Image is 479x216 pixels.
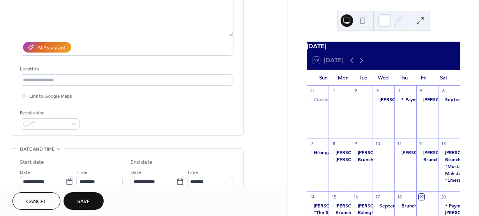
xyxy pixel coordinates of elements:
div: Brunch Bunch Gathering - Hosted by Debra Ann Johnson [351,156,373,163]
div: September Group Luncheon and Members Birthdays # 2 [373,202,394,209]
div: Mon [333,70,354,86]
div: Fri [414,70,434,86]
div: 6 [440,88,446,94]
div: Brunch Bunch Gathering - Hosted by Nel Edwards [438,156,460,163]
div: "Emerald Gourmets" Supper Club [438,177,460,183]
div: [PERSON_NAME]- Happy Birthday! [358,149,435,156]
div: Cary Book Club - September Gathering [351,202,373,209]
div: * Payment Due By Today: Raleigh Downtown Trolley Tour (On September 21st) [394,96,416,103]
div: Mah Jongg Gathering [438,170,460,177]
div: "The Sound of Music" 60th Anniversary Classic Showing [307,209,329,216]
span: Cancel [26,198,47,206]
div: 3 [375,88,381,94]
div: [DATE] [307,42,460,51]
div: * Payment Due By Today: "Group Dance Lesson" (On October 1st) [438,202,460,209]
div: 5 [419,88,424,94]
div: 31 [309,88,315,94]
div: [PERSON_NAME]- Happy Birthday! [336,149,413,156]
span: Date [131,169,141,177]
div: 2 [353,88,359,94]
div: [PERSON_NAME] Book Club - September Gathering [358,202,474,209]
span: Time [76,169,87,177]
div: Start date [20,158,44,167]
div: 10 [375,141,381,147]
div: Brunch Bunch Gathering - Hosted by Claudia Fenoglio [416,156,438,163]
div: 19 [419,194,424,200]
div: Sat [433,70,454,86]
div: Suzanne Stephens- Happy Birthday! [329,149,350,156]
div: Location [20,65,232,73]
div: 17 [375,194,381,200]
div: [PERSON_NAME]- Happy Birthday! [380,96,457,103]
div: [PERSON_NAME] Gathering [336,156,398,163]
div: 13 [440,141,446,147]
div: Hiking/Walking Group Outing [314,149,380,156]
div: Ann Burke - Happy Birthday! [394,149,416,156]
div: Paula Nunley - Happy Birthday! [438,209,460,216]
div: Kathy Foote- Happy Birthday! [416,149,438,156]
div: Lori Richards - Happy Birthday! [416,96,438,103]
div: 15 [331,194,337,200]
div: [PERSON_NAME] - Happy Birthday! [336,202,415,209]
div: Betty McCarthy- Happy Birthday! [373,96,394,103]
div: Brunch Bunch Gathering - Hosted by Pat Engelke [329,209,350,216]
div: September Group Luncheon and Members Birthdays # 1 [438,96,460,103]
button: AI Assistant [23,42,71,53]
span: Date and time [20,145,55,153]
div: Pam Collins- Happy Birthday! [351,149,373,156]
div: 9 [353,141,359,147]
div: Raleigh Book Club - September Gathering [358,209,452,216]
div: Claudya Muller - Happy Birthday! [307,202,329,209]
div: Wed [373,70,394,86]
div: 1 [331,88,337,94]
span: Time [187,169,198,177]
div: 12 [419,141,424,147]
div: "The Sound of Music" 60th Anniversary Classic Showing [314,209,437,216]
span: Date [20,169,30,177]
div: Cooking Class # 2 - "English Tea Party" [307,96,329,103]
button: Cancel [12,192,60,210]
div: 4 [397,88,403,94]
span: Save [77,198,90,206]
div: End date [131,158,152,167]
div: Event color [20,109,78,117]
div: "Mustangs" Supper Club [438,163,460,170]
span: Link to Google Maps [29,92,72,100]
div: 18 [397,194,403,200]
div: Angela Zaro- Happy Birtrhday! [438,149,460,156]
div: AI Assistant [37,44,66,52]
div: Cary Bunco Gathering [329,156,350,163]
div: Thu [393,70,414,86]
div: Raleigh Book Club - September Gathering [351,209,373,216]
div: 8 [331,141,337,147]
div: Tue [353,70,373,86]
div: Sun [313,70,333,86]
div: 7 [309,141,315,147]
div: 20 [440,194,446,200]
div: Julie Eddy - Happy Birthday! [329,202,350,209]
div: 14 [309,194,315,200]
div: Hiking/Walking Group Outing [307,149,329,156]
button: Save [64,192,104,210]
div: Brunch Bunch Gathering - Hosted by [PERSON_NAME] [336,209,458,216]
div: Brunch Bunch Gathering - Hosted by Amy Harder [394,202,416,209]
div: 11 [397,141,403,147]
div: [PERSON_NAME] - Happy Birthday! [314,202,393,209]
div: Cooking Class # 2 - "English Tea Party" [314,96,399,103]
div: 16 [353,194,359,200]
